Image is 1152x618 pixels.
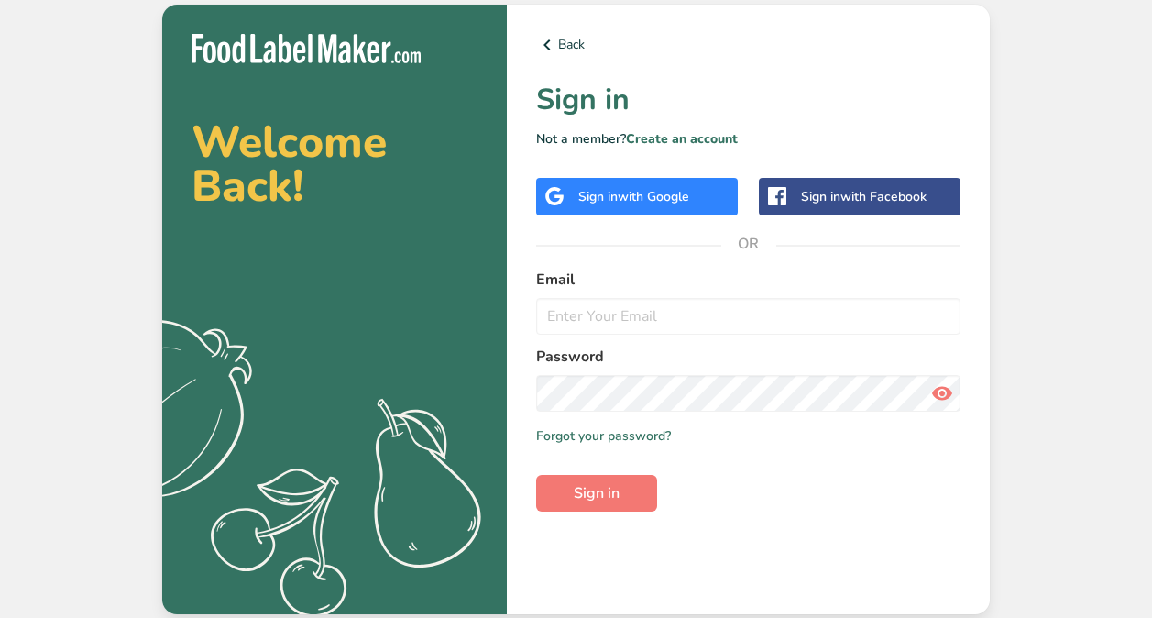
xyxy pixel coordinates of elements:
span: Sign in [574,482,620,504]
h2: Welcome Back! [192,120,477,208]
img: Food Label Maker [192,34,421,64]
button: Sign in [536,475,657,512]
label: Password [536,346,960,368]
a: Create an account [626,130,738,148]
div: Sign in [578,187,689,206]
span: OR [721,216,776,271]
a: Back [536,34,960,56]
span: with Facebook [840,188,927,205]
a: Forgot your password? [536,426,671,446]
h1: Sign in [536,78,960,122]
input: Enter Your Email [536,298,960,335]
p: Not a member? [536,129,960,149]
span: with Google [618,188,689,205]
div: Sign in [801,187,927,206]
label: Email [536,269,960,291]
